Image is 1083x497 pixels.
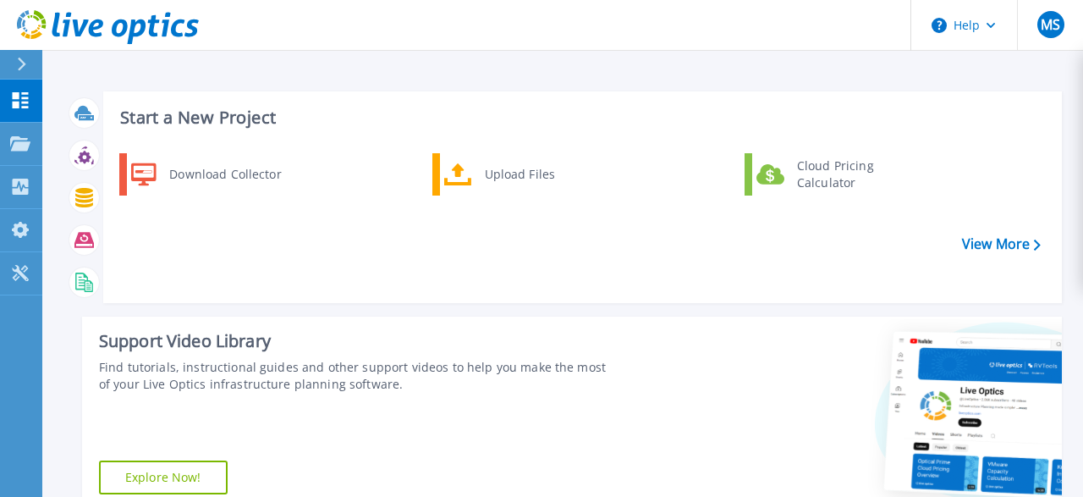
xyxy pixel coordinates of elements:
div: Find tutorials, instructional guides and other support videos to help you make the most of your L... [99,359,608,393]
a: Cloud Pricing Calculator [745,153,918,196]
div: Upload Files [476,157,602,191]
a: Upload Files [432,153,606,196]
span: MS [1041,18,1060,31]
div: Cloud Pricing Calculator [789,157,914,191]
div: Download Collector [161,157,289,191]
a: View More [962,236,1041,252]
a: Download Collector [119,153,293,196]
h3: Start a New Project [120,108,1040,127]
a: Explore Now! [99,461,228,494]
div: Support Video Library [99,330,608,352]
